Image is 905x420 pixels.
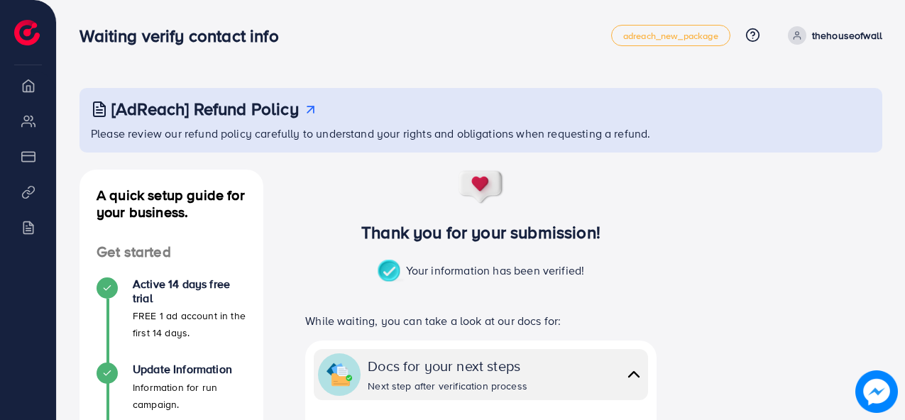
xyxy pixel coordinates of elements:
a: adreach_new_package [611,25,730,46]
span: adreach_new_package [623,31,718,40]
h3: Thank you for your submission! [286,222,676,243]
p: Please review our refund policy carefully to understand your rights and obligations when requesti... [91,125,874,142]
img: image [855,370,898,413]
img: collapse [624,364,644,385]
li: Active 14 days free trial [79,277,263,363]
img: success [378,260,406,284]
h4: Update Information [133,363,246,376]
p: Your information has been verified! [378,260,585,284]
p: thehouseofwall [812,27,882,44]
div: Docs for your next steps [368,355,527,376]
p: FREE 1 ad account in the first 14 days. [133,307,246,341]
h3: Waiting verify contact info [79,26,290,46]
div: Next step after verification process [368,379,527,393]
img: collapse [327,362,352,387]
p: Information for run campaign. [133,379,246,413]
h4: Active 14 days free trial [133,277,246,304]
a: thehouseofwall [782,26,882,45]
img: success [458,170,505,205]
h4: Get started [79,243,263,261]
h3: [AdReach] Refund Policy [111,99,299,119]
h4: A quick setup guide for your business. [79,187,263,221]
img: logo [14,20,40,45]
p: While waiting, you can take a look at our docs for: [305,312,657,329]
